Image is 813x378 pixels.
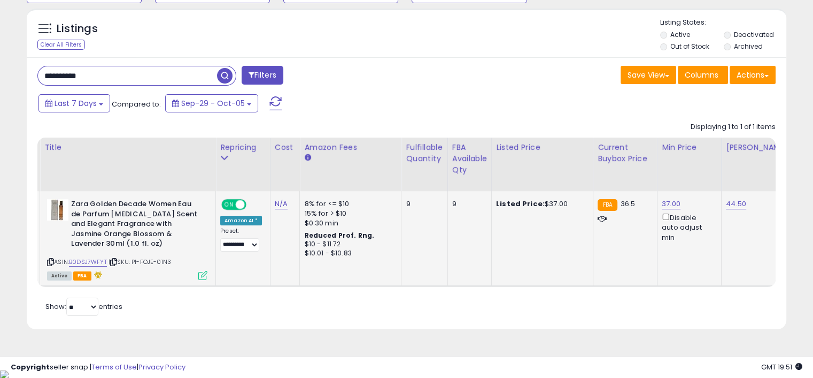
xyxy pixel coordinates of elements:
div: Amazon Fees [304,142,397,153]
a: Privacy Policy [138,362,185,372]
div: Title [44,142,211,153]
i: hazardous material [91,271,103,278]
span: Sep-29 - Oct-05 [181,98,245,109]
div: $10 - $11.72 [304,240,393,249]
div: Cost [275,142,296,153]
button: Sep-29 - Oct-05 [165,94,258,112]
div: Listed Price [496,142,589,153]
div: ASIN: [47,199,207,279]
h5: Listings [57,21,98,36]
span: FBA [73,271,91,281]
b: Reduced Prof. Rng. [304,231,374,240]
div: $10.01 - $10.83 [304,249,393,258]
div: Fulfillable Quantity [406,142,443,164]
div: Disable auto adjust min [662,211,713,243]
div: $0.30 min [304,218,393,228]
a: 37.00 [662,199,680,209]
div: Displaying 1 to 1 of 1 items [691,122,776,132]
span: Last 7 Days [55,98,97,109]
label: Deactivated [733,30,773,39]
small: Amazon Fees. [304,153,311,163]
button: Save View [621,66,676,84]
div: Amazon AI * [220,216,262,225]
label: Active [670,30,690,39]
b: Zara Golden Decade Women Eau de Parfum [MEDICAL_DATA] Scent and Elegant Fragrance with Jasmine Or... [71,199,201,252]
small: FBA [598,199,617,211]
div: FBA Available Qty [452,142,487,176]
div: 9 [452,199,483,209]
div: Clear All Filters [37,40,85,50]
span: Columns [685,70,718,80]
span: 36.5 [620,199,635,209]
b: Listed Price: [496,199,545,209]
div: 8% for <= $10 [304,199,393,209]
div: Min Price [662,142,717,153]
div: Current Buybox Price [598,142,653,164]
span: All listings currently available for purchase on Amazon [47,271,72,281]
button: Last 7 Days [38,94,110,112]
span: Show: entries [45,301,122,312]
strong: Copyright [11,362,50,372]
span: | SKU: P1-FOJE-01N3 [109,258,171,266]
button: Filters [242,66,283,85]
div: 15% for > $10 [304,209,393,218]
span: Compared to: [112,99,161,109]
span: ON [222,200,236,209]
div: Preset: [220,228,262,252]
div: seller snap | | [11,362,185,373]
div: $37.00 [496,199,585,209]
button: Actions [730,66,776,84]
img: 31pBgWdOyCL._SL40_.jpg [47,199,68,221]
label: Archived [733,42,762,51]
p: Listing States: [660,18,786,28]
a: N/A [275,199,288,209]
div: Repricing [220,142,266,153]
span: OFF [245,200,262,209]
div: 9 [406,199,439,209]
a: B0DSJ7WFYT [69,258,107,267]
a: Terms of Use [91,362,137,372]
a: 44.50 [726,199,746,209]
span: 2025-10-13 19:51 GMT [761,362,802,372]
div: [PERSON_NAME] [726,142,789,153]
label: Out of Stock [670,42,709,51]
button: Columns [678,66,728,84]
